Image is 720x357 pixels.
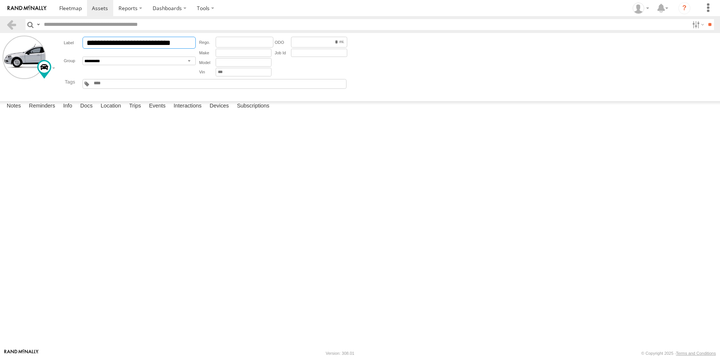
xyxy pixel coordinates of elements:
label: Devices [206,101,232,112]
label: Reminders [25,101,59,112]
div: Change Map Icon [37,60,51,79]
a: Back to previous Page [6,19,17,30]
label: Search Filter Options [689,19,705,30]
label: Notes [3,101,25,112]
div: Robert Robinson [630,3,652,14]
div: © Copyright 2025 - [641,351,716,356]
label: Search Query [35,19,41,30]
label: Subscriptions [233,101,273,112]
img: rand-logo.svg [7,6,46,11]
div: Version: 308.01 [326,351,354,356]
a: Visit our Website [4,350,39,357]
i: ? [678,2,690,14]
a: Terms and Conditions [676,351,716,356]
label: Docs [76,101,96,112]
label: Interactions [170,101,205,112]
label: Events [145,101,169,112]
label: Location [97,101,125,112]
label: Trips [125,101,145,112]
label: Info [59,101,76,112]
